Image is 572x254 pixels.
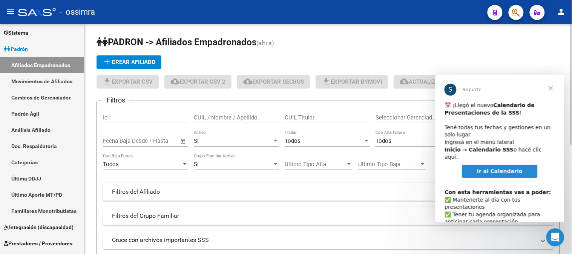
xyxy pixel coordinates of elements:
h3: Filtros [103,95,129,106]
mat-icon: person [557,7,566,16]
span: Exportar CSV 2 [170,78,225,85]
mat-panel-title: Cruce con archivos importantes SSS [112,236,535,244]
span: Crear Afiliado [103,59,155,66]
span: Prestadores / Proveedores [4,239,72,248]
iframe: Intercom live chat [546,228,564,246]
b: Con esta herramientas vas a poder: [9,115,116,121]
input: Fecha fin [140,138,177,144]
mat-icon: cloud_download [243,77,252,86]
span: Todos [285,138,301,144]
button: Open calendar [179,137,188,146]
span: Integración (discapacidad) [4,223,74,231]
button: Exportar Bymovi [316,75,388,89]
span: - ossimra [60,4,95,20]
mat-expansion-panel-header: Filtros del Afiliado [103,183,554,201]
span: Todos [103,161,119,168]
button: Exportar CSV [97,75,159,89]
span: Si [194,161,199,168]
mat-icon: file_download [322,77,331,86]
mat-icon: cloud_download [170,77,179,86]
iframe: Intercom live chat mensaje [436,75,564,222]
span: Sistema [4,29,28,37]
span: Seleccionar Gerenciador [376,114,437,121]
span: Exportar GECROS [243,78,304,85]
mat-icon: cloud_download [400,77,409,86]
button: Crear Afiliado [97,55,161,69]
mat-expansion-panel-header: Cruce con archivos importantes SSS [103,231,554,249]
span: Exportar Bymovi [322,78,382,85]
span: PADRON -> Afiliados Empadronados [97,37,256,47]
span: Padrón [4,45,28,53]
mat-icon: file_download [103,77,112,86]
span: (alt+a) [256,40,274,47]
span: Ultimo Tipo Alta [285,161,346,168]
span: Si [194,138,199,144]
button: Actualizar ultimo Empleador [394,75,504,89]
span: Todos [376,138,391,144]
span: Exportar CSV [103,78,153,85]
button: Exportar GECROS [237,75,310,89]
input: Fecha inicio [103,138,133,144]
mat-panel-title: Filtros del Afiliado [112,188,535,196]
span: Ultimo Tipo Baja [358,161,419,168]
mat-icon: add [103,57,112,66]
mat-expansion-panel-header: Filtros del Grupo Familiar [103,207,554,225]
mat-icon: menu [6,7,15,16]
span: Actualizar ultimo Empleador [400,78,498,85]
button: Exportar CSV 2 [164,75,232,89]
div: ​✅ Mantenerte al día con tus presentaciones ✅ Tener tu agenda organizada para anticipar cada pres... [9,107,120,203]
mat-panel-title: Filtros del Grupo Familiar [112,212,535,220]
